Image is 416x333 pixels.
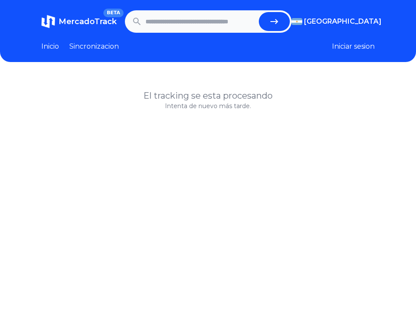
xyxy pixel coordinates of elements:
[292,18,303,25] img: Argentina
[41,90,375,102] h1: El tracking se esta procesando
[69,41,119,52] a: Sincronizacion
[292,16,375,27] button: [GEOGRAPHIC_DATA]
[304,16,382,27] span: [GEOGRAPHIC_DATA]
[41,15,117,28] a: MercadoTrackBETA
[103,9,124,17] span: BETA
[41,15,55,28] img: MercadoTrack
[332,41,375,52] button: Iniciar sesion
[41,41,59,52] a: Inicio
[41,102,375,110] p: Intenta de nuevo más tarde.
[59,17,117,26] span: MercadoTrack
